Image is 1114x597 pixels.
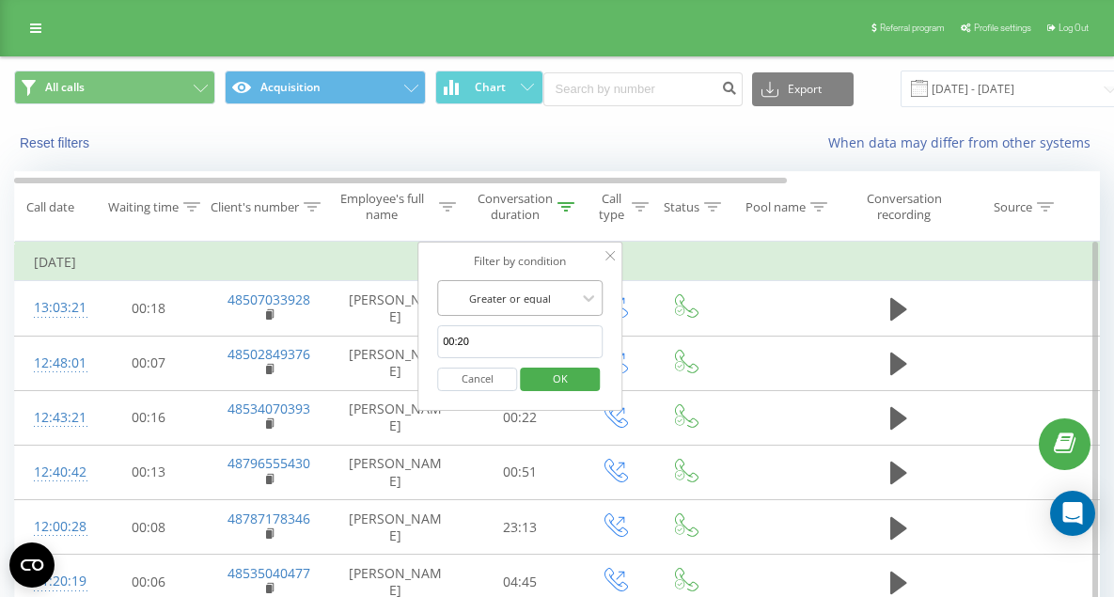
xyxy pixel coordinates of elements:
td: 00:16 [90,390,208,445]
td: [PERSON_NAME] [330,336,462,390]
input: 00:00 [437,325,603,358]
a: 48507033928 [228,291,310,308]
span: Profile settings [974,23,1031,33]
td: 00:22 [462,390,579,445]
td: [PERSON_NAME] [330,500,462,555]
td: 00:08 [90,500,208,555]
div: Call date [26,199,74,215]
div: Conversation recording [858,191,949,223]
a: 48796555430 [228,454,310,472]
td: 23:13 [462,500,579,555]
div: Open Intercom Messenger [1050,491,1095,536]
span: Log Out [1059,23,1089,33]
div: Call type [595,191,627,223]
span: All calls [45,80,85,95]
div: 12:43:21 [34,400,71,436]
button: Cancel [437,368,517,391]
div: 13:03:21 [34,290,71,326]
td: [PERSON_NAME] [330,390,462,445]
div: 12:40:42 [34,454,71,491]
a: 48502849376 [228,345,310,363]
div: Filter by condition [437,252,603,271]
td: 00:51 [462,445,579,499]
td: 00:18 [90,281,208,336]
td: [PERSON_NAME] [330,281,462,336]
button: Acquisition [225,71,426,104]
div: Status [664,199,699,215]
div: 12:48:01 [34,345,71,382]
button: All calls [14,71,215,104]
div: 12:00:28 [34,509,71,545]
button: Open CMP widget [9,542,55,588]
a: 48787178346 [228,510,310,527]
div: Employee's full name [330,191,435,223]
button: Chart [435,71,543,104]
button: Reset filters [14,134,99,151]
a: When data may differ from other systems [828,134,1100,151]
div: Client's number [211,199,299,215]
span: OK [534,364,587,393]
div: Waiting time [108,199,179,215]
span: Chart [475,81,506,94]
td: [PERSON_NAME] [330,445,462,499]
a: 48535040477 [228,564,310,582]
td: 00:13 [90,445,208,499]
div: Pool name [745,199,806,215]
input: Search by number [543,72,743,106]
div: Conversation duration [478,191,553,223]
button: OK [520,368,600,391]
div: Source [994,199,1032,215]
a: 48534070393 [228,400,310,417]
span: Referral program [880,23,945,33]
button: Export [752,72,854,106]
td: 00:07 [90,336,208,390]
